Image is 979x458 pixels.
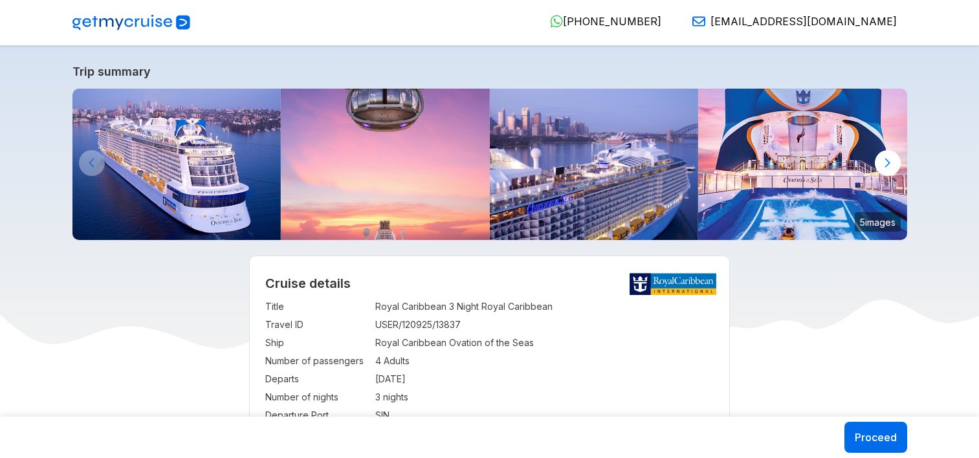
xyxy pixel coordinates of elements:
td: : [369,298,375,316]
a: [EMAIL_ADDRESS][DOMAIN_NAME] [682,15,897,28]
td: : [369,334,375,352]
td: : [369,316,375,334]
td: Ship [265,334,369,352]
h2: Cruise details [265,276,714,291]
button: Proceed [844,422,907,453]
td: Departure Port [265,406,369,424]
td: [DATE] [375,370,714,388]
td: 3 nights [375,388,714,406]
td: Departs [265,370,369,388]
small: 5 images [855,212,901,232]
td: Number of nights [265,388,369,406]
td: Royal Caribbean 3 Night Royal Caribbean [375,298,714,316]
td: : [369,370,375,388]
img: north-star-sunset-ovation-of-the-seas.jpg [281,89,490,240]
td: Royal Caribbean Ovation of the Seas [375,334,714,352]
img: ovation-of-the-seas-departing-from-sydney.jpg [490,89,699,240]
td: : [369,352,375,370]
td: : [369,406,375,424]
td: Title [265,298,369,316]
img: Email [692,15,705,28]
a: [PHONE_NUMBER] [540,15,661,28]
td: Travel ID [265,316,369,334]
img: ovation-exterior-back-aerial-sunset-port-ship.jpg [72,89,281,240]
td: 4 Adults [375,352,714,370]
span: [PHONE_NUMBER] [563,15,661,28]
span: [EMAIL_ADDRESS][DOMAIN_NAME] [710,15,897,28]
td: USER/120925/13837 [375,316,714,334]
td: Number of passengers [265,352,369,370]
img: ovation-of-the-seas-flowrider-sunset.jpg [698,89,907,240]
td: SIN [375,406,714,424]
a: Trip summary [72,65,907,78]
img: WhatsApp [550,15,563,28]
td: : [369,388,375,406]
